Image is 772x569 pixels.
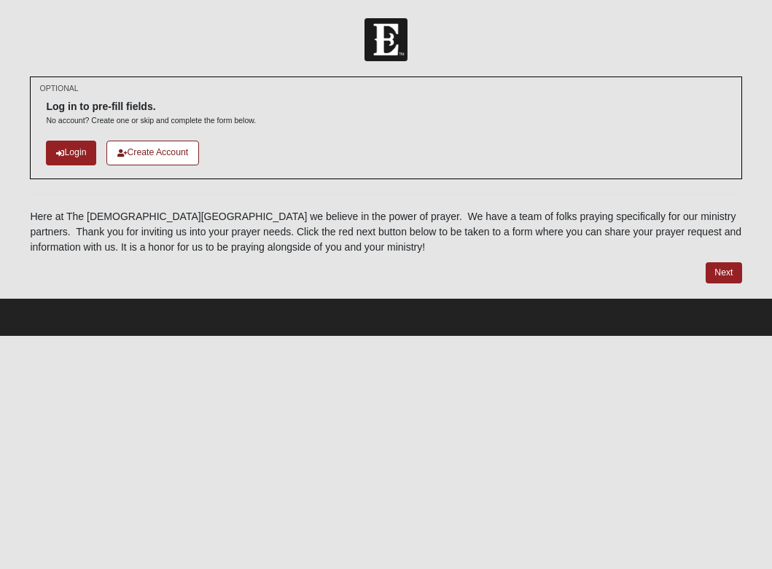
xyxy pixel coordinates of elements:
small: OPTIONAL [39,83,78,94]
h6: Log in to pre-fill fields. [46,101,256,113]
a: Create Account [106,141,199,165]
a: Login [46,141,96,165]
a: Next [706,262,741,283]
p: No account? Create one or skip and complete the form below. [46,115,256,126]
img: Church of Eleven22 Logo [364,18,408,61]
p: Here at The [DEMOGRAPHIC_DATA][GEOGRAPHIC_DATA] we believe in the power of prayer. We have a team... [30,209,741,255]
